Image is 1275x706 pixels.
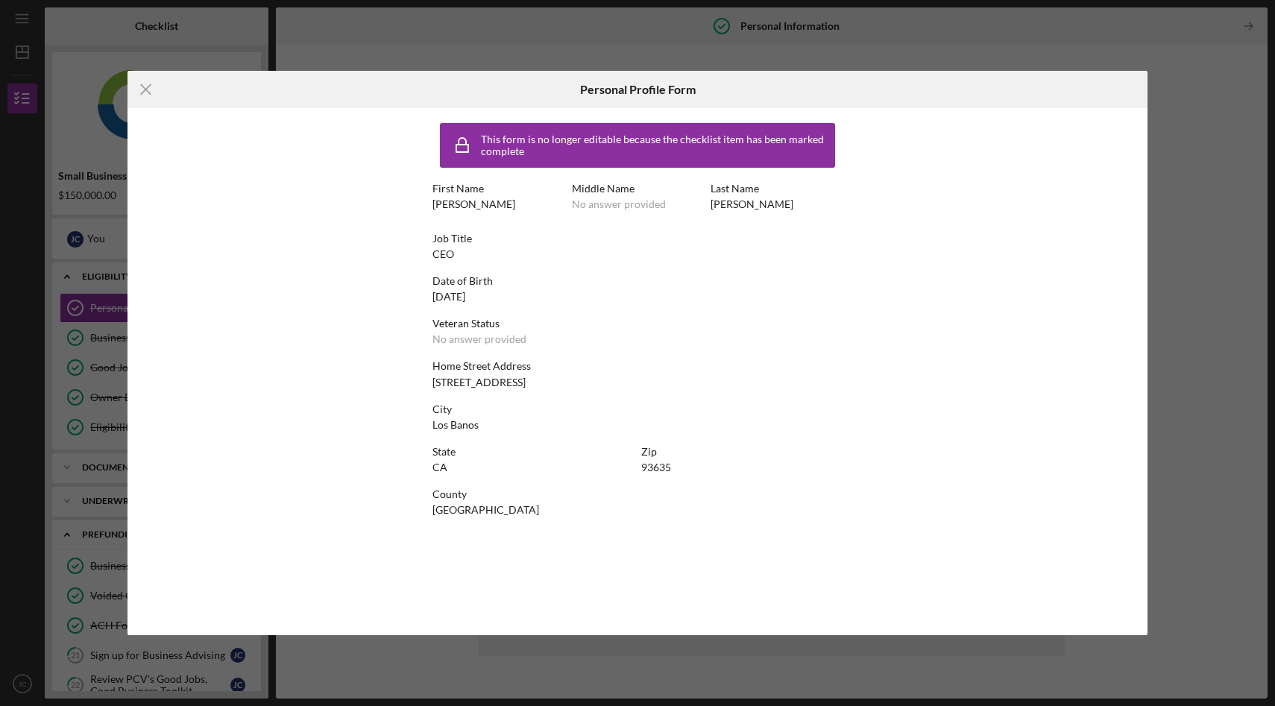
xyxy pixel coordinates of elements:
[432,446,634,458] div: State
[432,248,454,260] div: CEO
[572,183,704,195] div: Middle Name
[432,376,526,388] div: [STREET_ADDRESS]
[711,198,793,210] div: [PERSON_NAME]
[432,461,447,473] div: CA
[432,360,843,372] div: Home Street Address
[432,233,843,245] div: Job Title
[432,333,526,345] div: No answer provided
[432,318,843,330] div: Veteran Status
[432,275,843,287] div: Date of Birth
[711,183,843,195] div: Last Name
[432,198,515,210] div: [PERSON_NAME]
[641,446,843,458] div: Zip
[432,291,465,303] div: [DATE]
[572,198,666,210] div: No answer provided
[580,83,696,96] h6: Personal Profile Form
[432,183,564,195] div: First Name
[641,461,671,473] div: 93635
[432,488,843,500] div: County
[432,403,843,415] div: City
[481,133,831,157] div: This form is no longer editable because the checklist item has been marked complete
[432,504,539,516] div: [GEOGRAPHIC_DATA]
[432,419,479,431] div: Los Banos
